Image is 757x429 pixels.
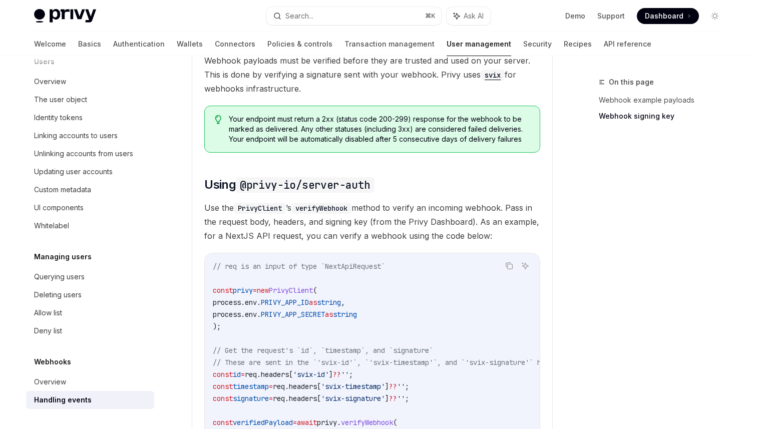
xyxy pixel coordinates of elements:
a: Custom metadata [26,181,154,199]
a: Dashboard [637,8,699,24]
span: 'svix-id' [293,370,329,379]
a: Authentication [113,32,165,56]
span: PRIVY_APP_SECRET [261,310,325,319]
div: Allow list [34,307,62,319]
span: // These are sent in the `'svix-id'`, `'svix-timestamp'`, and `'svix-signature'` headers respecti... [213,358,617,367]
span: PRIVY_APP_ID [261,298,309,307]
a: Welcome [34,32,66,56]
a: Transaction management [344,32,435,56]
a: API reference [604,32,651,56]
span: , [341,298,345,307]
span: = [269,382,273,391]
span: = [293,418,297,427]
span: . [337,418,341,427]
div: Querying users [34,271,85,283]
span: Your endpoint must return a 2xx (status code 200-299) response for the webhook to be marked as de... [229,114,530,144]
span: ?? [389,394,397,403]
span: new [257,286,269,295]
span: = [253,286,257,295]
a: Linking accounts to users [26,127,154,145]
div: Deny list [34,325,62,337]
a: Whitelabel [26,217,154,235]
span: = [269,394,273,403]
a: Deny list [26,322,154,340]
span: [ [317,394,321,403]
span: await [297,418,317,427]
span: // req is an input of type `NextApiRequest` [213,262,385,271]
button: Search...⌘K [266,7,442,25]
span: PrivyClient [269,286,313,295]
span: privy [317,418,337,427]
span: ⌘ K [425,12,436,20]
span: ] [385,382,389,391]
div: Custom metadata [34,184,91,196]
span: env [245,298,257,307]
span: ( [393,418,397,427]
span: as [325,310,333,319]
svg: Tip [215,115,222,124]
a: Webhook signing key [599,108,731,124]
span: [ [289,370,293,379]
a: svix [481,70,505,80]
span: headers [261,370,289,379]
span: 'svix-signature' [321,394,385,403]
span: process [213,310,241,319]
span: id [233,370,241,379]
a: Allow list [26,304,154,322]
span: const [213,370,233,379]
span: 'svix-timestamp' [321,382,385,391]
code: verifyWebhook [291,203,351,214]
span: verifiedPayload [233,418,293,427]
a: Wallets [177,32,203,56]
a: Identity tokens [26,109,154,127]
button: Ask AI [519,259,532,272]
span: verifyWebhook [341,418,393,427]
span: ( [313,286,317,295]
span: req [273,382,285,391]
a: Unlinking accounts from users [26,145,154,163]
span: string [317,298,341,307]
span: . [257,298,261,307]
a: UI components [26,199,154,217]
a: Overview [26,373,154,391]
a: User management [447,32,511,56]
a: Overview [26,73,154,91]
span: const [213,286,233,295]
span: // Get the request's `id`, `timestamp`, and `signature` [213,346,433,355]
span: headers [289,394,317,403]
a: The user object [26,91,154,109]
span: headers [289,382,317,391]
div: Search... [285,10,313,22]
span: '' [397,382,405,391]
a: Demo [565,11,585,21]
span: req [273,394,285,403]
code: PrivyClient [234,203,286,214]
button: Copy the contents from the code block [503,259,516,272]
span: = [241,370,245,379]
span: [ [317,382,321,391]
div: Handling events [34,394,92,406]
a: Webhook example payloads [599,92,731,108]
span: privy [233,286,253,295]
span: '' [341,370,349,379]
a: Querying users [26,268,154,286]
span: req [245,370,257,379]
span: ?? [333,370,341,379]
span: timestamp [233,382,269,391]
div: Overview [34,376,66,388]
a: Deleting users [26,286,154,304]
span: ; [405,382,409,391]
span: Use the ’s method to verify an incoming webhook. Pass in the request body, headers, and signing k... [204,201,540,243]
div: Updating user accounts [34,166,113,178]
span: Dashboard [645,11,683,21]
h5: Webhooks [34,356,71,368]
code: svix [481,70,505,81]
h5: Managing users [34,251,92,263]
a: Support [597,11,625,21]
span: process [213,298,241,307]
span: . [257,370,261,379]
button: Ask AI [447,7,491,25]
span: as [309,298,317,307]
div: The user object [34,94,87,106]
span: const [213,394,233,403]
